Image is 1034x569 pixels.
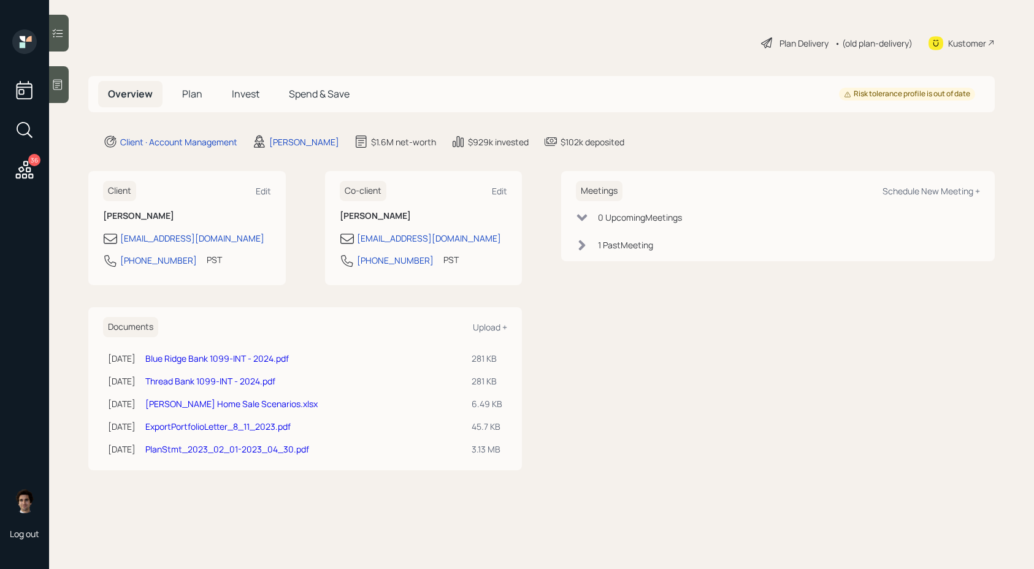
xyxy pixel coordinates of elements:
div: Edit [492,185,507,197]
div: Plan Delivery [779,37,829,50]
span: Plan [182,87,202,101]
div: $1.6M net-worth [371,136,436,148]
div: PST [207,253,222,266]
div: Kustomer [948,37,986,50]
div: [EMAIL_ADDRESS][DOMAIN_NAME] [120,232,264,245]
div: [EMAIL_ADDRESS][DOMAIN_NAME] [357,232,501,245]
div: Schedule New Meeting + [883,185,980,197]
div: 45.7 KB [472,420,502,433]
div: 0 Upcoming Meeting s [598,211,682,224]
div: 1 Past Meeting [598,239,653,251]
a: [PERSON_NAME] Home Sale Scenarios.xlsx [145,398,318,410]
span: Invest [232,87,259,101]
div: 281 KB [472,352,502,365]
div: [DATE] [108,375,136,388]
div: [PHONE_NUMBER] [357,254,434,267]
img: harrison-schaefer-headshot-2.png [12,489,37,513]
div: $929k invested [468,136,529,148]
a: PlanStmt_2023_02_01-2023_04_30.pdf [145,443,309,455]
div: • (old plan-delivery) [835,37,913,50]
h6: Client [103,181,136,201]
h6: Co-client [340,181,386,201]
div: [DATE] [108,420,136,433]
div: Client · Account Management [120,136,237,148]
div: Upload + [473,321,507,333]
a: Blue Ridge Bank 1099-INT - 2024.pdf [145,353,289,364]
div: $102k deposited [561,136,624,148]
div: 3.13 MB [472,443,502,456]
a: Thread Bank 1099-INT - 2024.pdf [145,375,275,387]
div: Risk tolerance profile is out of date [844,89,970,99]
div: 36 [28,154,40,166]
span: Overview [108,87,153,101]
h6: Documents [103,317,158,337]
a: ExportPortfolioLetter_8_11_2023.pdf [145,421,291,432]
div: [DATE] [108,352,136,365]
div: Edit [256,185,271,197]
div: [DATE] [108,443,136,456]
div: PST [443,253,459,266]
h6: [PERSON_NAME] [340,211,508,221]
h6: [PERSON_NAME] [103,211,271,221]
div: [PERSON_NAME] [269,136,339,148]
span: Spend & Save [289,87,350,101]
div: 6.49 KB [472,397,502,410]
h6: Meetings [576,181,622,201]
div: [PHONE_NUMBER] [120,254,197,267]
div: [DATE] [108,397,136,410]
div: 281 KB [472,375,502,388]
div: Log out [10,528,39,540]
